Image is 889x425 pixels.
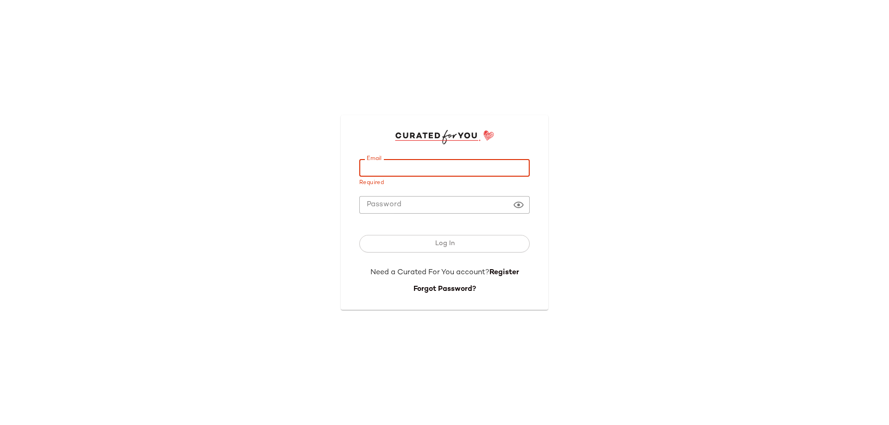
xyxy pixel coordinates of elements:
button: Log In [359,235,530,253]
div: Required [359,180,530,186]
img: cfy_login_logo.DGdB1djN.svg [395,130,495,144]
a: Forgot Password? [413,285,476,293]
span: Log In [434,240,454,247]
span: Need a Curated For You account? [370,269,489,277]
a: Register [489,269,519,277]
